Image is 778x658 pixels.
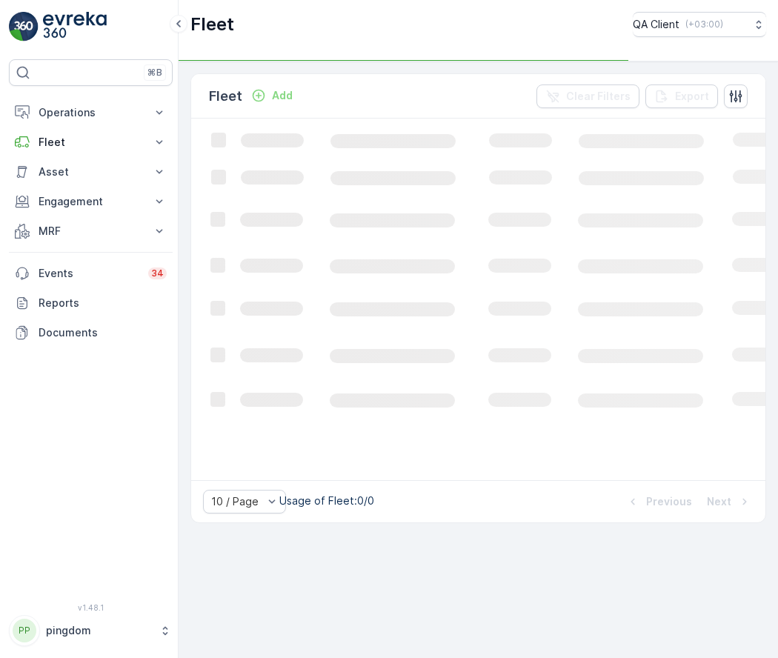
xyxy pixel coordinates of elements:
[9,318,173,348] a: Documents
[39,194,143,209] p: Engagement
[705,493,754,511] button: Next
[39,224,143,239] p: MRF
[39,135,143,150] p: Fleet
[9,259,173,288] a: Events34
[13,619,36,642] div: PP
[272,88,293,103] p: Add
[675,89,709,104] p: Export
[9,187,173,216] button: Engagement
[536,84,639,108] button: Clear Filters
[209,86,242,107] p: Fleet
[646,494,692,509] p: Previous
[190,13,234,36] p: Fleet
[39,266,139,281] p: Events
[624,493,694,511] button: Previous
[39,164,143,179] p: Asset
[9,603,173,612] span: v 1.48.1
[39,296,167,310] p: Reports
[9,615,173,646] button: PPpingdom
[46,623,152,638] p: pingdom
[147,67,162,79] p: ⌘B
[245,87,299,104] button: Add
[685,19,723,30] p: ( +03:00 )
[645,84,718,108] button: Export
[9,216,173,246] button: MRF
[566,89,631,104] p: Clear Filters
[9,12,39,41] img: logo
[43,12,107,41] img: logo_light-DOdMpM7g.png
[633,12,766,37] button: QA Client(+03:00)
[633,17,679,32] p: QA Client
[9,157,173,187] button: Asset
[9,288,173,318] a: Reports
[151,267,164,279] p: 34
[9,98,173,127] button: Operations
[9,127,173,157] button: Fleet
[39,105,143,120] p: Operations
[279,493,374,508] p: Usage of Fleet : 0/0
[39,325,167,340] p: Documents
[707,494,731,509] p: Next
